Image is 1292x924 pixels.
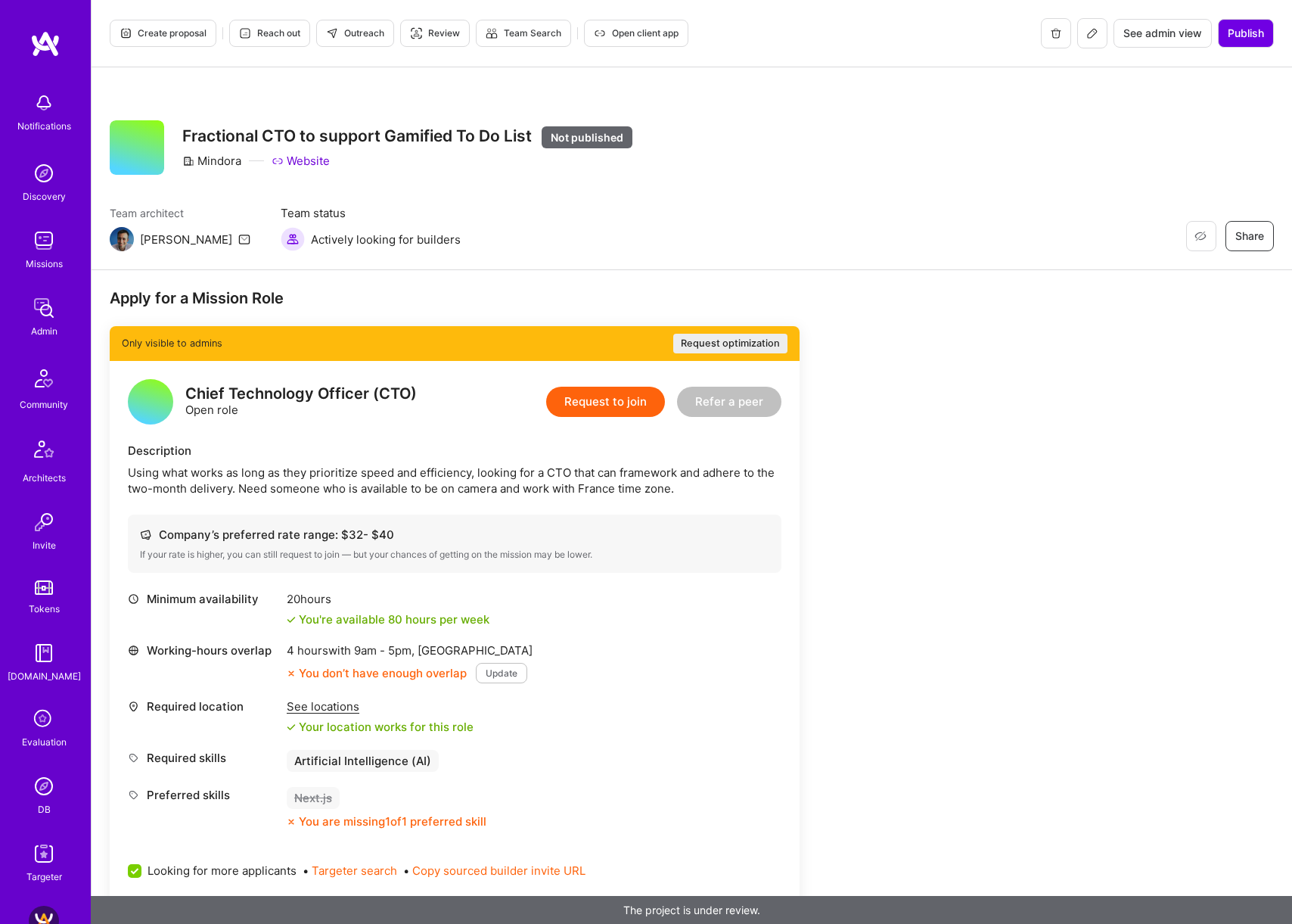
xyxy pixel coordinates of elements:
[148,863,297,879] span: Looking for more applicants
[23,470,66,486] div: Architects
[29,838,59,869] img: Skill Targeter
[272,153,330,169] a: Website
[128,698,279,714] div: Required location
[128,593,139,605] i: icon Clock
[29,638,59,668] img: guide book
[29,158,59,188] img: discovery
[542,126,632,148] div: Not published
[287,611,489,627] div: You're available 80 hours per week
[410,26,460,40] span: Review
[326,26,384,40] span: Outreach
[128,787,279,803] div: Preferred skills
[128,645,139,656] i: icon World
[22,734,67,750] div: Evaluation
[128,642,279,658] div: Working-hours overlap
[239,26,300,40] span: Reach out
[128,750,279,766] div: Required skills
[29,507,59,537] img: Invite
[287,698,474,714] div: See locations
[185,386,417,402] div: Chief Technology Officer (CTO)
[287,787,340,809] div: Next.js
[281,205,461,221] span: Team status
[287,817,296,826] i: icon CloseOrange
[584,20,688,47] button: Open client app
[316,20,394,47] button: Outreach
[182,153,241,169] div: Mindora
[182,155,194,167] i: icon CompanyGray
[1123,26,1202,41] span: See admin view
[128,465,781,496] div: Using what works as long as they prioritize speed and efficiency, looking for a CTO that can fram...
[476,20,571,47] button: Team Search
[1225,221,1274,251] button: Share
[29,226,59,256] img: teamwork
[412,863,585,879] button: Copy sourced builder invite URL
[20,397,68,412] div: Community
[281,227,305,251] img: Actively looking for builders
[287,665,467,681] div: You don’t have enough overlap
[287,615,296,624] i: icon Check
[30,30,61,58] img: logo
[287,750,439,772] div: Artificial Intelligence (AI)
[594,26,679,40] span: Open client app
[110,288,800,308] div: Apply for a Mission Role
[403,863,585,879] span: •
[677,387,781,417] button: Refer a peer
[128,591,279,607] div: Minimum availability
[351,643,418,658] span: 9am - 5pm ,
[17,118,71,134] div: Notifications
[238,233,250,245] i: icon Mail
[287,719,474,735] div: Your location works for this role
[1228,26,1264,41] span: Publish
[128,701,139,712] i: icon Location
[33,537,56,553] div: Invite
[120,26,207,40] span: Create proposal
[303,863,397,879] span: •
[8,668,81,684] div: [DOMAIN_NAME]
[1113,19,1212,48] button: See admin view
[30,705,58,734] i: icon SelectionTeam
[400,20,470,47] button: Review
[182,126,632,147] h3: Fractional CTO to support Gamified To Do List
[287,642,533,658] div: 4 hours with [GEOGRAPHIC_DATA]
[26,434,62,470] img: Architects
[128,443,781,459] div: Description
[91,896,1292,924] div: The project is under review.
[287,591,489,607] div: 20 hours
[29,601,60,617] div: Tokens
[128,789,139,801] i: icon Tag
[1218,19,1274,48] button: Publish
[1235,229,1264,244] span: Share
[110,227,134,251] img: Team Architect
[23,188,66,204] div: Discovery
[140,232,232,247] div: [PERSON_NAME]
[185,386,417,418] div: Open role
[35,580,53,595] img: tokens
[110,205,250,221] span: Team architect
[410,27,422,39] i: icon Targeter
[140,527,769,543] div: Company’s preferred rate range: $ 32 - $ 40
[140,529,151,540] i: icon Cash
[546,387,665,417] button: Request to join
[110,326,800,361] div: Only visible to admins
[312,863,397,879] button: Targeter search
[26,256,63,272] div: Missions
[26,360,62,397] img: Community
[673,334,787,353] button: Request optimization
[486,26,561,40] span: Team Search
[287,723,296,732] i: icon Check
[287,669,296,678] i: icon CloseOrange
[29,293,59,323] img: admin teamwork
[38,801,51,817] div: DB
[140,549,769,561] div: If your rate is higher, you can still request to join — but your chances of getting on the missio...
[31,323,57,339] div: Admin
[110,20,216,47] button: Create proposal
[26,869,62,885] div: Targeter
[299,814,486,829] div: You are missing 1 of 1 preferred skill
[311,232,461,247] span: Actively looking for builders
[128,752,139,764] i: icon Tag
[476,663,527,683] button: Update
[1194,230,1207,242] i: icon EyeClosed
[120,27,132,39] i: icon Proposal
[29,88,59,118] img: bell
[229,20,310,47] button: Reach out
